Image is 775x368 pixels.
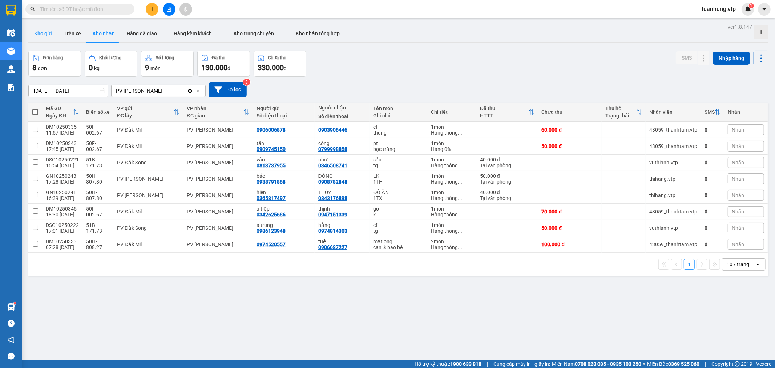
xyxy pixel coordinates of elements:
[73,27,102,33] span: TB10250279
[684,259,695,270] button: 1
[6,5,16,16] img: logo-vxr
[187,225,249,231] div: PV [PERSON_NAME]
[201,63,227,72] span: 130.000
[542,241,598,247] div: 100.000 đ
[431,189,473,195] div: 1 món
[668,361,699,367] strong: 0369 525 060
[605,105,636,111] div: Thu hộ
[187,113,243,119] div: ĐC giao
[257,241,286,247] div: 0974520557
[493,360,550,368] span: Cung cấp máy in - giấy in:
[705,143,720,149] div: 0
[373,228,424,234] div: tg
[156,55,174,60] div: Số lượng
[257,146,286,152] div: 0909745150
[212,55,225,60] div: Đã thu
[761,6,768,12] span: caret-down
[318,146,347,152] div: 0799998858
[187,192,249,198] div: PV [PERSON_NAME]
[163,3,175,16] button: file-add
[146,3,158,16] button: plus
[458,130,462,136] span: ...
[318,239,366,244] div: tuệ
[268,55,287,60] div: Chưa thu
[187,88,193,94] svg: Clear value
[99,55,121,60] div: Khối lượng
[431,179,473,185] div: Hàng thông thường
[7,16,17,35] img: logo
[649,160,697,165] div: vuthianh.vtp
[318,244,347,250] div: 0906687227
[7,84,15,91] img: solution-icon
[318,173,366,179] div: ĐỒNG
[257,157,311,163] div: vân
[373,157,424,163] div: sầu
[25,44,84,49] strong: BIÊN NHẬN GỬI HÀNG HOÁ
[480,157,534,163] div: 40.000 đ
[85,51,137,77] button: Khối lượng0kg
[431,130,473,136] div: Hàng thông thường
[40,5,126,13] input: Tìm tên, số ĐT hoặc mã đơn
[755,261,761,267] svg: open
[542,127,598,133] div: 60.000 đ
[257,163,286,168] div: 0813737955
[69,33,102,38] span: 12:58:25 [DATE]
[7,303,15,311] img: warehouse-icon
[480,163,534,168] div: Tại văn phòng
[257,195,286,201] div: 0365817497
[732,209,744,215] span: Nhãn
[373,179,424,185] div: 1TH
[117,113,174,119] div: ĐC lấy
[86,173,110,185] div: 50H-807.80
[318,212,347,217] div: 0947151339
[187,105,243,111] div: VP nhận
[728,23,752,31] div: ver 1.8.147
[480,113,529,119] div: HTTT
[431,195,473,201] div: Hàng thông thường
[754,25,768,39] div: Tạo kho hàng mới
[46,179,79,185] div: 17:28 [DATE]
[141,51,194,77] button: Số lượng9món
[86,189,110,201] div: 50H-807.80
[758,3,771,16] button: caret-down
[73,51,89,55] span: PV Cư Jút
[649,109,697,115] div: Nhân viên
[116,87,162,95] div: PV [PERSON_NAME]
[373,124,424,130] div: cf
[183,7,188,12] span: aim
[257,105,311,111] div: Người gửi
[8,353,15,360] span: message
[197,51,250,77] button: Đã thu130.000đ
[676,51,698,64] button: SMS
[649,127,697,133] div: 43059_thanhtam.vtp
[257,179,286,185] div: 0938791868
[373,105,424,111] div: Tên món
[257,189,311,195] div: hiền
[705,127,720,133] div: 0
[542,225,598,231] div: 50.000 đ
[8,320,15,327] span: question-circle
[602,103,646,122] th: Toggle SortBy
[121,25,163,42] button: Hàng đã giao
[318,189,366,195] div: THỦY
[458,195,462,201] span: ...
[117,241,179,247] div: PV Đắk Mil
[431,228,473,234] div: Hàng thông thường
[373,173,424,179] div: LK
[46,140,79,146] div: DM10250343
[187,176,249,182] div: PV [PERSON_NAME]
[117,160,179,165] div: PV Đắk Song
[117,143,179,149] div: PV Đắk Mil
[431,146,473,152] div: Hàng 0%
[14,302,16,304] sup: 1
[373,222,424,228] div: cf
[187,241,249,247] div: PV [PERSON_NAME]
[113,103,183,122] th: Toggle SortBy
[179,3,192,16] button: aim
[728,109,764,115] div: Nhãn
[257,206,311,212] div: a tiệp
[318,127,347,133] div: 0903906446
[187,160,249,165] div: PV [PERSON_NAME]
[732,192,744,198] span: Nhãn
[86,239,110,250] div: 50H-808.27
